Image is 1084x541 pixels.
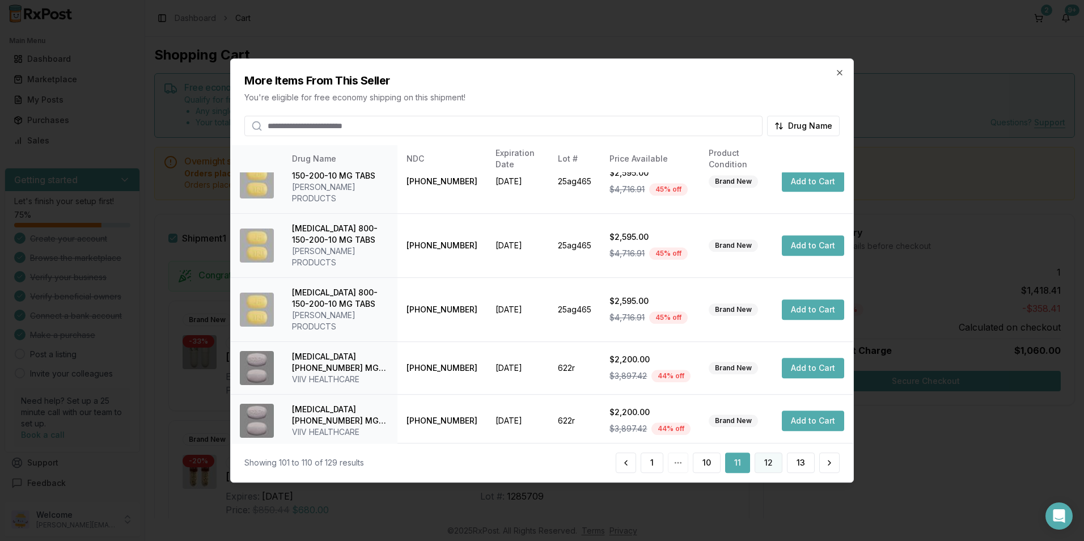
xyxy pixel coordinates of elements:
button: Add to Cart [782,171,844,192]
div: [PERSON_NAME] PRODUCTS [292,181,388,204]
span: Drug Name [788,120,832,132]
div: Brand New [709,239,758,252]
td: [PHONE_NUMBER] [397,149,486,213]
div: Brand New [709,303,758,316]
button: 11 [725,453,750,473]
img: Triumeq 600-50-300 MG TABS [240,404,274,438]
div: 44 % off [651,422,691,435]
td: 622r [549,341,600,394]
td: 25ag465 [549,213,600,277]
div: Brand New [709,415,758,427]
div: [MEDICAL_DATA] [PHONE_NUMBER] MG TABS [292,404,388,426]
div: $2,200.00 [609,407,691,418]
div: $2,595.00 [609,231,691,243]
button: Drug Name [767,116,840,136]
div: $2,595.00 [609,295,691,307]
div: Brand New [709,362,758,374]
div: [MEDICAL_DATA] 800-150-200-10 MG TABS [292,287,388,310]
td: [DATE] [486,277,549,341]
button: 1 [641,453,663,473]
div: 45 % off [649,311,688,324]
div: 45 % off [649,183,688,196]
td: 622r [549,394,600,447]
th: Lot # [549,145,600,172]
th: Drug Name [283,145,397,172]
th: NDC [397,145,486,172]
button: 10 [693,453,721,473]
p: You're eligible for free economy shipping on this shipment! [244,92,840,103]
button: Add to Cart [782,235,844,256]
h2: More Items From This Seller [244,73,840,88]
span: $4,716.91 [609,312,645,323]
td: [DATE] [486,149,549,213]
img: Symtuza 800-150-200-10 MG TABS [240,229,274,263]
button: 12 [755,453,782,473]
button: 13 [787,453,815,473]
td: 25ag465 [549,277,600,341]
div: [MEDICAL_DATA] 800-150-200-10 MG TABS [292,223,388,246]
img: Symtuza 800-150-200-10 MG TABS [240,293,274,327]
td: [DATE] [486,341,549,394]
div: $2,200.00 [609,354,691,365]
div: [PERSON_NAME] PRODUCTS [292,310,388,332]
span: $3,897.42 [609,423,647,434]
td: 25ag465 [549,149,600,213]
div: 45 % off [649,247,688,260]
div: 44 % off [651,370,691,382]
td: [PHONE_NUMBER] [397,277,486,341]
th: Expiration Date [486,145,549,172]
td: [DATE] [486,213,549,277]
button: Add to Cart [782,358,844,378]
img: Symtuza 800-150-200-10 MG TABS [240,164,274,198]
span: $4,716.91 [609,248,645,259]
button: Add to Cart [782,299,844,320]
div: Showing 101 to 110 of 129 results [244,457,364,468]
div: [MEDICAL_DATA] [PHONE_NUMBER] MG TABS [292,351,388,374]
td: [PHONE_NUMBER] [397,341,486,394]
div: [PERSON_NAME] PRODUCTS [292,246,388,268]
img: Triumeq 600-50-300 MG TABS [240,351,274,385]
div: VIIV HEALTHCARE [292,374,388,385]
div: VIIV HEALTHCARE [292,426,388,438]
th: Price Available [600,145,700,172]
td: [PHONE_NUMBER] [397,213,486,277]
button: Add to Cart [782,411,844,431]
th: Product Condition [700,145,773,172]
td: [PHONE_NUMBER] [397,394,486,447]
div: Brand New [709,175,758,188]
span: $3,897.42 [609,370,647,382]
div: $2,595.00 [609,167,691,179]
span: $4,716.91 [609,184,645,195]
td: [DATE] [486,394,549,447]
